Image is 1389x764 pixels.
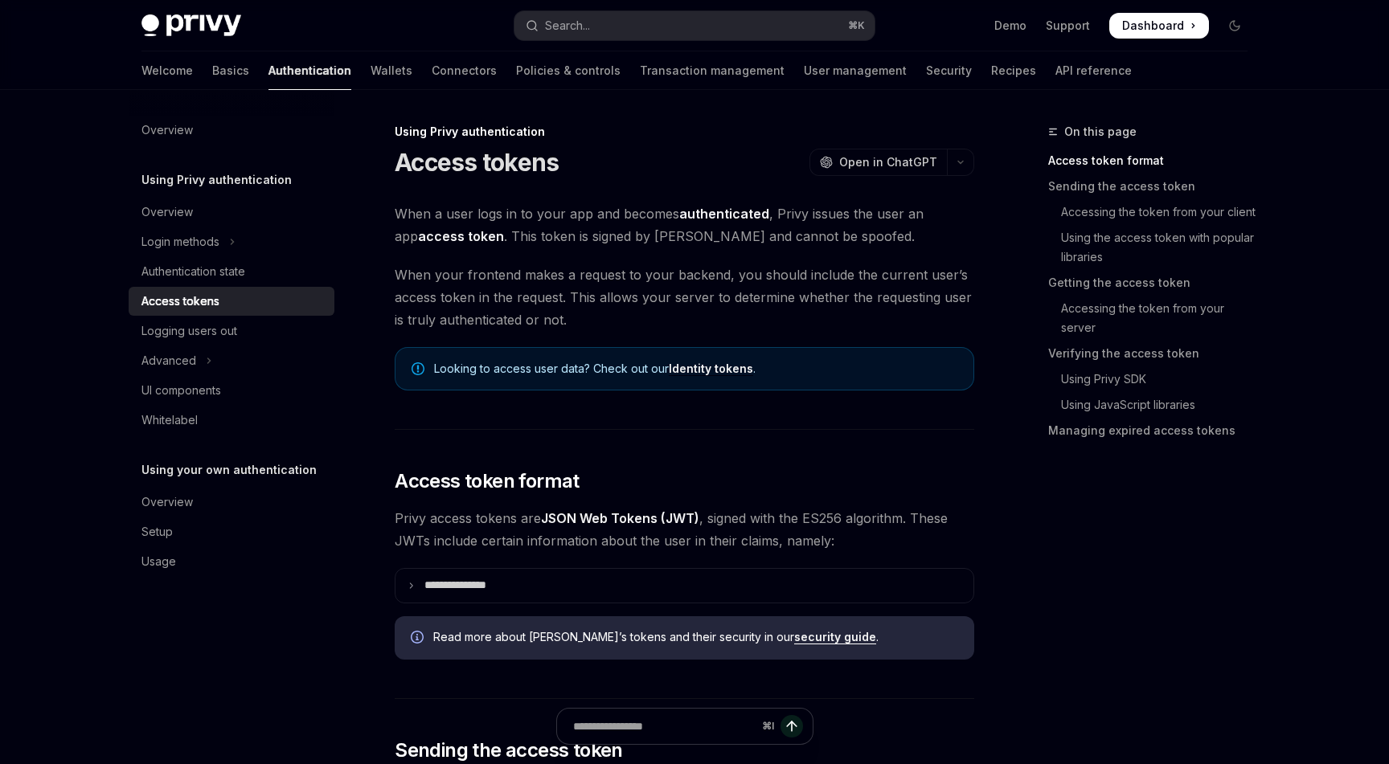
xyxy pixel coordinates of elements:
span: Open in ChatGPT [839,154,937,170]
a: Policies & controls [516,51,621,90]
span: Dashboard [1122,18,1184,34]
button: Toggle Advanced section [129,346,334,375]
a: Accessing the token from your server [1048,296,1260,341]
strong: authenticated [679,206,769,222]
button: Send message [781,715,803,737]
div: Whitelabel [141,411,198,430]
button: Toggle Login methods section [129,227,334,256]
h5: Using Privy authentication [141,170,292,190]
a: Getting the access token [1048,270,1260,296]
a: API reference [1055,51,1132,90]
div: Setup [141,522,173,541]
a: Dashboard [1109,13,1209,39]
a: Sending the access token [1048,174,1260,199]
a: Access tokens [129,287,334,316]
a: Connectors [432,51,497,90]
svg: Note [412,362,424,375]
a: Identity tokens [669,362,753,376]
input: Ask a question... [573,709,756,744]
a: Accessing the token from your client [1048,199,1260,225]
strong: access token [418,228,504,244]
span: Privy access tokens are , signed with the ES256 algorithm. These JWTs include certain information... [395,507,974,552]
a: Basics [212,51,249,90]
a: Logging users out [129,317,334,345]
a: security guide [794,630,876,644]
span: When a user logs in to your app and becomes , Privy issues the user an app . This token is signed... [395,202,974,247]
h1: Access tokens [395,148,559,177]
button: Open search [514,11,875,40]
a: Access token format [1048,148,1260,174]
a: Overview [129,198,334,227]
a: Overview [129,116,334,145]
a: Authentication [268,51,351,90]
a: Demo [994,18,1026,34]
div: Using Privy authentication [395,124,974,140]
a: Authentication state [129,257,334,286]
a: User management [804,51,907,90]
span: When your frontend makes a request to your backend, you should include the current user’s access ... [395,264,974,331]
a: Using JavaScript libraries [1048,392,1260,418]
div: Logging users out [141,321,237,341]
a: Usage [129,547,334,576]
a: UI components [129,376,334,405]
div: Access tokens [141,292,219,311]
a: Wallets [371,51,412,90]
span: Looking to access user data? Check out our . [434,361,957,377]
a: Verifying the access token [1048,341,1260,366]
div: Usage [141,552,176,571]
div: Authentication state [141,262,245,281]
div: Login methods [141,232,219,251]
img: dark logo [141,14,241,37]
a: Welcome [141,51,193,90]
span: Read more about [PERSON_NAME]’s tokens and their security in our . [433,629,958,645]
span: ⌘ K [848,19,865,32]
h5: Using your own authentication [141,460,317,480]
div: Overview [141,121,193,140]
a: Using the access token with popular libraries [1048,225,1260,270]
div: Advanced [141,351,196,370]
svg: Info [411,631,427,647]
button: Toggle dark mode [1222,13,1248,39]
a: Transaction management [640,51,785,90]
a: JSON Web Tokens (JWT) [541,510,699,527]
div: Overview [141,492,193,512]
div: Overview [141,202,193,222]
a: Using Privy SDK [1048,366,1260,392]
a: Support [1046,18,1090,34]
a: Managing expired access tokens [1048,418,1260,443]
a: Security [926,51,972,90]
a: Recipes [991,51,1036,90]
a: Overview [129,488,334,517]
a: Setup [129,517,334,546]
a: Whitelabel [129,406,334,435]
button: Open in ChatGPT [809,149,947,176]
div: UI components [141,381,221,400]
span: On this page [1064,122,1137,141]
span: Access token format [395,468,580,494]
div: Search... [545,16,590,35]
